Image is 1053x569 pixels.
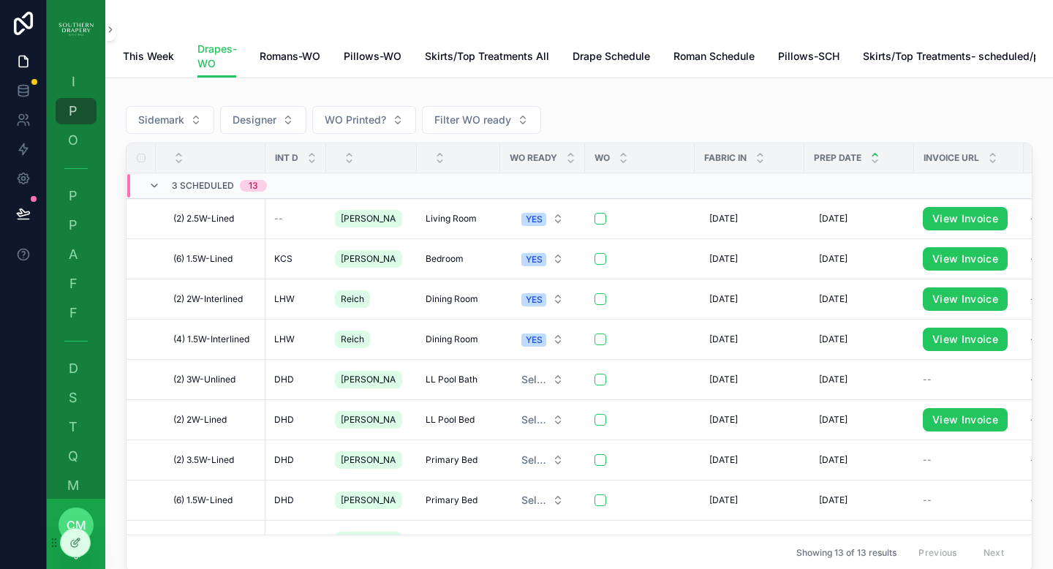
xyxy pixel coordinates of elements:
[274,293,295,305] span: LHW
[173,213,234,225] span: (2) 2.5W-Lined
[312,106,416,134] button: Select Button
[819,494,848,506] span: [DATE]
[344,49,401,64] span: Pillows-WO
[67,516,86,534] span: cm
[341,414,396,426] span: [PERSON_NAME]
[709,454,738,466] span: [DATE]
[813,368,905,391] a: [DATE]
[335,328,408,351] a: Reich
[335,448,408,472] a: [PERSON_NAME]
[275,152,298,164] span: INT D
[813,408,905,432] a: [DATE]
[703,408,796,432] a: [DATE]
[819,334,848,345] span: [DATE]
[66,218,80,233] span: P
[813,489,905,512] a: [DATE]
[709,414,738,426] span: [DATE]
[509,205,576,233] a: Select Button
[510,326,575,353] button: Select Button
[709,494,738,506] span: [DATE]
[274,494,294,506] span: DHD
[56,472,97,499] a: M
[341,253,396,265] span: [PERSON_NAME]
[923,408,1015,432] a: View Invoice
[56,69,97,95] a: I
[819,454,848,466] span: [DATE]
[923,454,1015,466] a: --
[923,408,1008,432] a: View Invoice
[426,454,491,466] a: Primary Bed
[510,447,575,473] button: Select Button
[526,293,543,306] div: YES
[813,448,905,472] a: [DATE]
[509,245,576,273] a: Select Button
[1030,374,1039,385] div: --
[173,414,257,426] a: (2) 2W-Lined
[173,494,257,506] a: (6) 1.5W-Lined
[426,414,475,426] span: LL Pool Bed
[274,334,295,345] span: LHW
[173,293,243,305] span: (2) 2W-Interlined
[923,374,1015,385] a: --
[66,391,80,405] span: S
[66,420,80,434] span: T
[249,180,258,192] div: 13
[56,271,97,297] a: F
[521,412,546,427] span: Select a WO ready
[220,106,306,134] button: Select Button
[426,293,478,305] span: Dining Room
[510,152,557,164] span: WO ready
[56,127,97,154] a: O
[425,43,549,72] a: Skirts/Top Treatments All
[56,385,97,411] a: S
[510,206,575,232] button: Select Button
[260,43,320,72] a: Romans-WO
[509,527,576,554] a: Select Button
[1030,213,1039,225] div: --
[709,293,738,305] span: [DATE]
[778,49,839,64] span: Pillows-SCH
[709,213,738,225] span: [DATE]
[56,212,97,238] a: P
[521,493,546,508] span: Select a WO ready
[335,287,408,311] a: Reich
[509,446,576,474] a: Select Button
[341,454,396,466] span: [PERSON_NAME]
[56,414,97,440] a: T
[425,49,549,64] span: Skirts/Top Treatments All
[526,334,543,347] div: YES
[813,247,905,271] a: [DATE]
[173,374,257,385] a: (2) 3W-Unlined
[274,213,317,225] a: --
[233,113,276,127] span: Designer
[510,286,575,312] button: Select Button
[341,374,396,385] span: [PERSON_NAME]
[923,494,932,506] span: --
[510,527,575,554] button: Select Button
[335,247,408,271] a: [PERSON_NAME]
[923,207,1015,230] a: View Invoice
[813,287,905,311] a: [DATE]
[426,334,478,345] span: Dining Room
[123,49,174,64] span: This Week
[422,106,541,134] button: Select Button
[274,454,317,466] a: DHD
[66,449,80,464] span: Q
[923,454,932,466] span: --
[813,207,905,230] a: [DATE]
[709,334,738,345] span: [DATE]
[58,18,94,41] img: App logo
[595,152,610,164] span: WO
[673,49,755,64] span: Roman Schedule
[335,529,408,552] a: [PERSON_NAME]
[56,300,97,326] a: F
[426,454,478,466] span: Primary Bed
[426,213,477,225] span: Living Room
[703,247,796,271] a: [DATE]
[325,113,386,127] span: WO Printed?
[173,253,233,265] span: (6) 1.5W-Lined
[673,43,755,72] a: Roman Schedule
[426,374,491,385] a: LL Pool Bath
[126,106,214,134] button: Select Button
[819,293,848,305] span: [DATE]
